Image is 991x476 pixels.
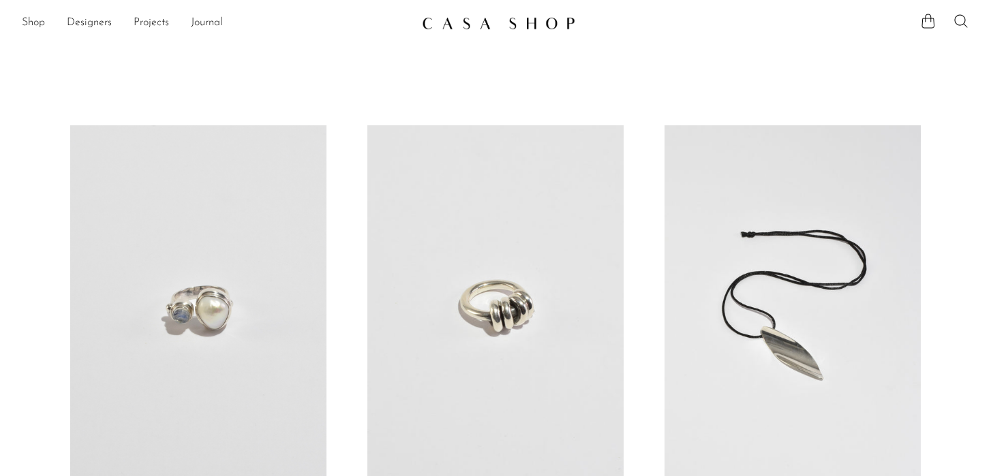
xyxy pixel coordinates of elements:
ul: NEW HEADER MENU [22,12,411,35]
a: Shop [22,14,45,32]
nav: Desktop navigation [22,12,411,35]
a: Projects [134,14,169,32]
a: Journal [191,14,223,32]
a: Designers [67,14,112,32]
